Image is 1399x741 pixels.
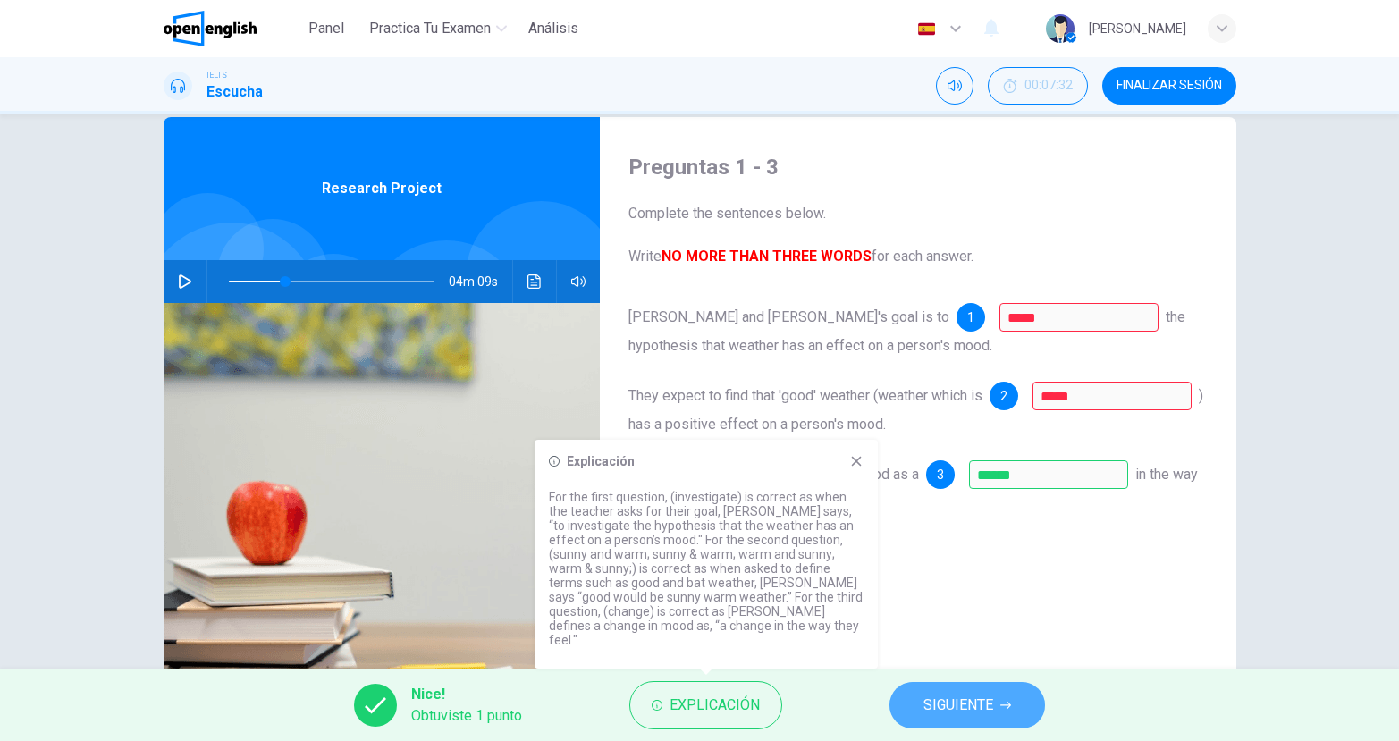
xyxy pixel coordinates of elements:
[628,153,1208,181] h4: Preguntas 1 - 3
[206,69,227,81] span: IELTS
[628,387,982,404] span: They expect to find that 'good' weather (weather which is
[520,260,549,303] button: Haz clic para ver la transcripción del audio
[670,693,760,718] span: Explicación
[1117,79,1222,93] span: FINALIZAR SESIÓN
[969,460,1128,489] input: change
[449,260,512,303] span: 04m 09s
[1000,390,1007,402] span: 2
[206,81,263,103] h1: Escucha
[923,693,993,718] span: SIGUIENTE
[322,178,442,199] span: Research Project
[369,18,491,39] span: Practica tu examen
[1046,14,1075,43] img: Profile picture
[937,468,944,481] span: 3
[1089,18,1186,39] div: [PERSON_NAME]
[628,466,919,483] span: [PERSON_NAME] defines effect on mood as a
[628,203,1208,267] span: Complete the sentences below. Write for each answer.
[164,303,600,738] img: Research Project
[164,11,257,46] img: OpenEnglish logo
[411,705,522,727] span: Obtuviste 1 punto
[567,454,635,468] h6: Explicación
[988,67,1088,105] div: Ocultar
[628,308,949,325] span: [PERSON_NAME] and [PERSON_NAME]'s goal is to
[528,18,578,39] span: Análisis
[936,67,973,105] div: Silenciar
[967,311,974,324] span: 1
[549,490,864,647] p: For the first question, (investigate) is correct as when the teacher asks for their goal, [PERSON...
[915,22,938,36] img: es
[411,684,522,705] span: Nice!
[662,248,872,265] b: NO MORE THAN THREE WORDS
[308,18,344,39] span: Panel
[1032,382,1192,410] input: sunny and warm; sunny & warm; warm and sunny; warm & sunny;
[1024,79,1073,93] span: 00:07:32
[999,303,1159,332] input: investigate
